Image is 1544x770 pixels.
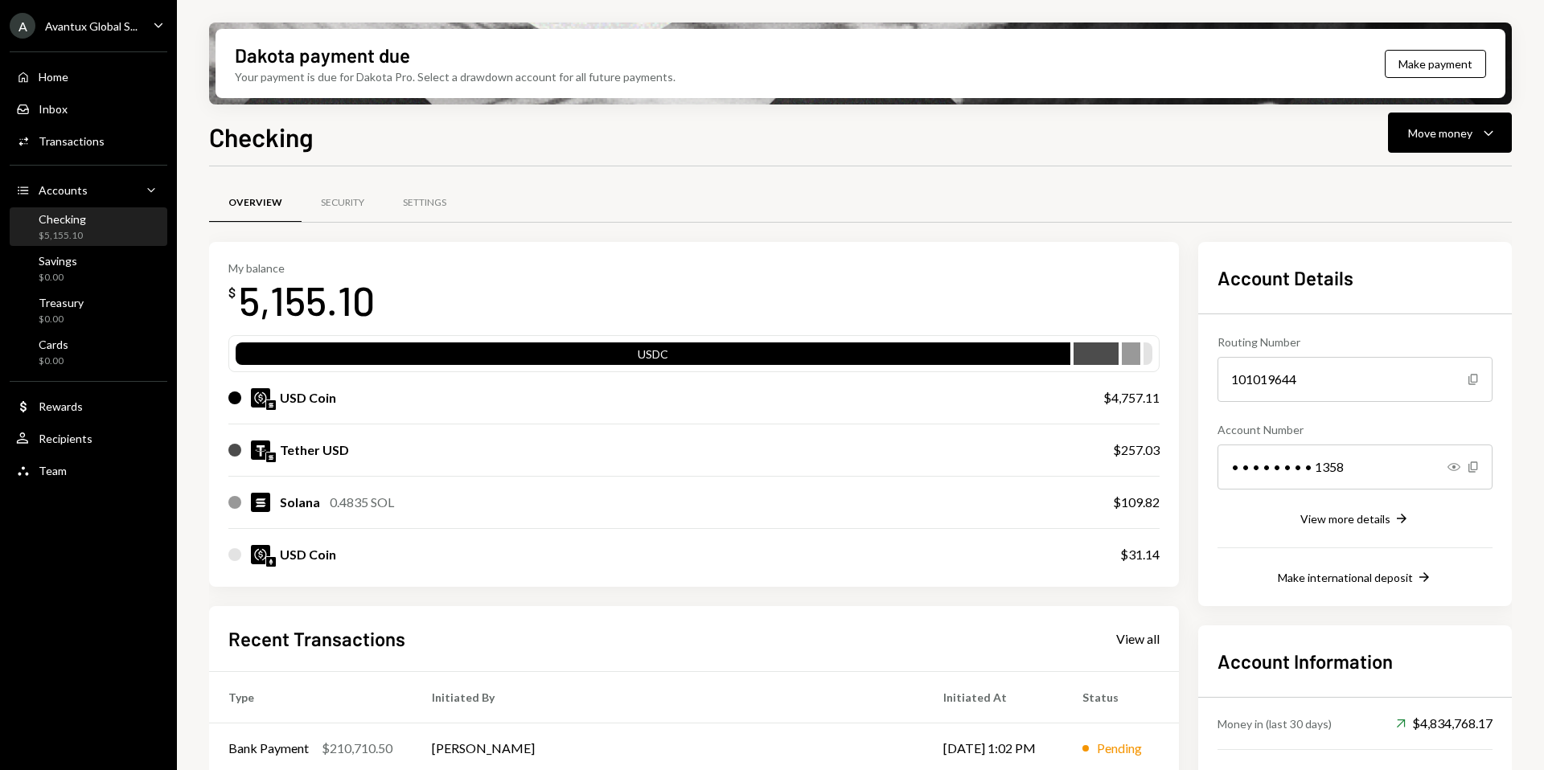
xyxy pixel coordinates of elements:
div: 5,155.10 [239,275,375,326]
a: Overview [209,182,302,223]
div: Checking [39,212,86,226]
a: Settings [384,182,466,223]
div: Avantux Global S... [45,19,138,33]
a: Checking$5,155.10 [10,207,167,246]
h1: Checking [209,121,314,153]
img: SOL [251,493,270,512]
div: $0.00 [39,354,68,368]
div: USD Coin [280,545,336,564]
div: Treasury [39,296,84,309]
a: Treasury$0.00 [10,291,167,330]
div: Routing Number [1218,334,1493,350]
div: 101019644 [1218,357,1493,402]
img: USDT [251,440,270,460]
div: Rewards [39,399,83,413]
a: Home [10,62,167,91]
a: Recipients [10,424,167,453]
div: $5,155.10 [39,229,86,243]
a: Security [302,182,384,223]
a: Transactions [10,126,167,155]
div: Inbox [39,102,68,116]
img: solana-mainnet [266,453,276,462]
div: Security [321,196,364,210]
th: Initiated At [924,671,1064,723]
img: USDC [251,545,270,564]
div: Cards [39,338,68,351]
div: USDC [236,346,1070,368]
h2: Recent Transactions [228,625,405,652]
th: Initiated By [413,671,924,723]
div: Pending [1097,739,1142,758]
a: Team [10,456,167,485]
div: 0.4835 SOL [330,493,394,512]
div: $4,834,768.17 [1396,714,1493,733]
div: A [10,13,35,39]
a: Savings$0.00 [10,249,167,288]
div: Settings [403,196,446,210]
div: USD Coin [280,388,336,408]
div: Move money [1408,125,1472,141]
div: Transactions [39,134,105,148]
a: Cards$0.00 [10,333,167,371]
button: View more details [1300,510,1410,528]
div: $0.00 [39,313,84,326]
img: solana-mainnet [266,400,276,410]
div: Solana [280,493,320,512]
div: $109.82 [1113,493,1160,512]
a: View all [1116,629,1160,647]
div: Recipients [39,432,92,445]
div: View more details [1300,512,1390,526]
div: Team [39,464,67,477]
button: Make payment [1385,50,1486,78]
div: Make international deposit [1278,571,1413,584]
div: Savings [39,254,77,268]
a: Inbox [10,94,167,123]
button: Move money [1388,113,1512,153]
div: Your payment is due for Dakota Pro. Select a drawdown account for all future payments. [235,68,675,85]
th: Status [1063,671,1179,723]
div: Bank Payment [228,739,309,758]
div: Overview [228,196,282,210]
div: Dakota payment due [235,42,410,68]
div: Accounts [39,183,88,197]
h2: Account Details [1218,264,1493,291]
div: My balance [228,261,375,275]
img: ethereum-mainnet [266,557,276,567]
div: Money in (last 30 days) [1218,715,1332,732]
div: Tether USD [280,440,349,460]
div: Home [39,70,68,84]
div: View all [1116,631,1160,647]
div: $0.00 [39,271,77,285]
th: Type [209,671,413,723]
div: $31.14 [1120,545,1160,564]
div: $257.03 [1113,440,1160,460]
div: $4,757.11 [1103,388,1160,408]
button: Make international deposit [1278,569,1432,587]
div: $ [228,285,236,301]
div: $210,710.50 [322,739,392,758]
div: Account Number [1218,421,1493,438]
a: Rewards [10,391,167,420]
img: USDC [251,388,270,408]
a: Accounts [10,175,167,204]
div: • • • • • • • • 1358 [1218,444,1493,489]
h2: Account Information [1218,648,1493,674]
